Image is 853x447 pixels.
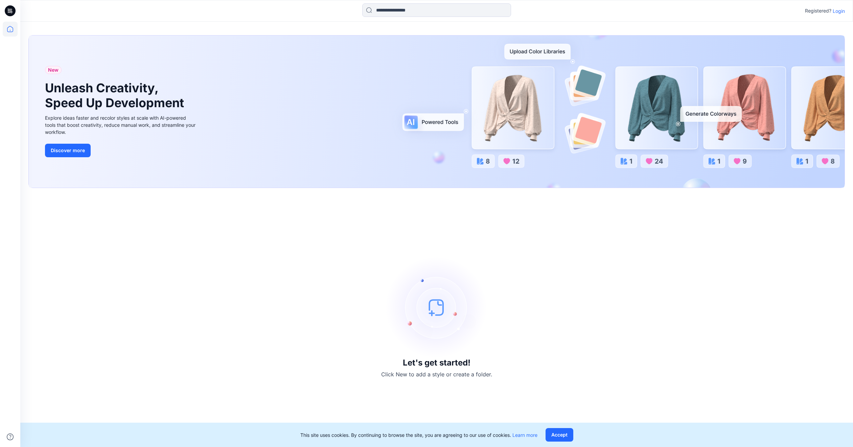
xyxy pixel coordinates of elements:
[48,66,59,74] span: New
[512,432,537,438] a: Learn more
[300,431,537,439] p: This site uses cookies. By continuing to browse the site, you are agreeing to our use of cookies.
[45,81,187,110] h1: Unleash Creativity, Speed Up Development
[403,358,470,368] h3: Let's get started!
[45,144,197,157] a: Discover more
[45,114,197,136] div: Explore ideas faster and recolor styles at scale with AI-powered tools that boost creativity, red...
[381,370,492,378] p: Click New to add a style or create a folder.
[386,257,487,358] img: empty-state-image.svg
[45,144,91,157] button: Discover more
[833,7,845,15] p: Login
[546,428,573,442] button: Accept
[805,7,831,15] p: Registered?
